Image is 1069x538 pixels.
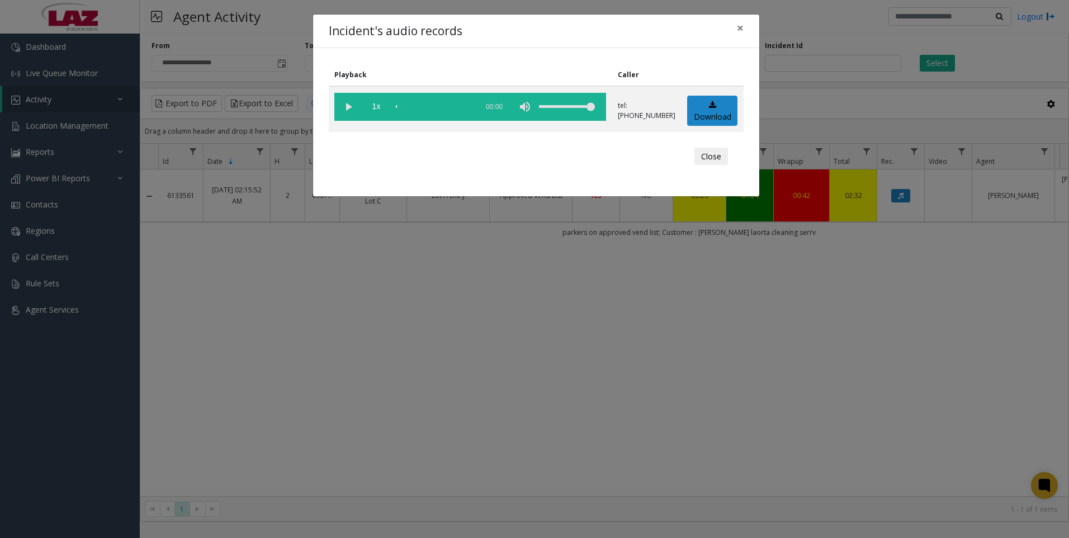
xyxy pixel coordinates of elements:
th: Caller [612,64,682,86]
th: Playback [329,64,612,86]
button: Close [694,148,728,166]
h4: Incident's audio records [329,22,462,40]
span: × [737,20,744,36]
p: tel:[PHONE_NUMBER] [618,101,675,121]
a: Download [687,96,737,126]
button: Close [729,15,751,42]
div: scrub bar [396,93,472,121]
span: playback speed button [362,93,390,121]
div: volume level [539,93,595,121]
